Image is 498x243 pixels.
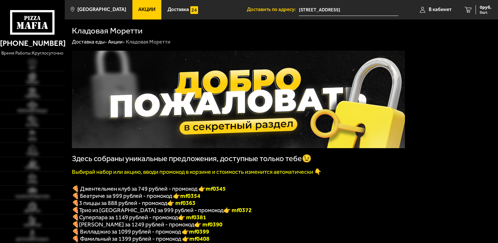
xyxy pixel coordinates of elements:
[247,7,299,12] span: Доставить по адресу:
[189,235,209,242] b: mf0408
[72,214,79,221] font: 🍕
[79,221,194,228] span: [PERSON_NAME] за 1249 рублей - промокод
[138,7,155,12] span: Акции
[206,185,226,192] b: mf0345
[77,7,126,12] span: [GEOGRAPHIC_DATA]
[72,51,405,148] img: 1024x1024
[299,4,398,16] span: Гаванская улица, 33, подъезд 1
[168,7,189,12] span: Доставка
[79,199,167,207] span: 3 пиццы за 888 рублей - промокод
[72,39,107,45] a: Доставка еды-
[72,235,209,242] span: 🍕 Фамильный за 1399 рублей - промокод 👉
[178,214,206,221] font: 👉 mf0381
[180,192,200,199] b: mf0354
[72,221,79,228] b: 🍕
[72,192,200,199] span: 🍕 Беатриче за 999 рублей - промокод 👉
[190,6,198,14] img: 15daf4d41897b9f0e9f617042186c801.svg
[72,27,142,35] h1: Кладовая Моретти
[480,10,491,14] span: 0 шт.
[299,4,398,16] input: Ваш адрес доставки
[108,39,125,45] a: Акции-
[72,199,79,207] font: 🍕
[126,39,170,45] div: Кладовая Моретти
[72,168,321,175] font: Выбирай набор или акцию, вводи промокод в корзине и стоимость изменится автоматически 👇
[72,154,312,163] span: Здесь собраны уникальные предложения, доступные только тебе😉
[79,214,178,221] span: Суперпара за 1149 рублей - промокод
[189,228,209,235] b: mf0399
[480,5,491,10] span: 0 руб.
[194,221,222,228] b: 👉 mf0390
[79,207,223,214] span: Трио из [GEOGRAPHIC_DATA] за 999 рублей - промокод
[223,207,252,214] font: 👉 mf0372
[72,228,209,235] span: 🍕 Вилладжио за 1099 рублей - промокод 👉
[72,207,79,214] font: 🍕
[72,185,226,192] span: 🍕 Джентельмен клуб за 749 рублей - промокод 👉
[429,7,451,12] span: В кабинет
[167,199,195,207] font: 👉 mf0363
